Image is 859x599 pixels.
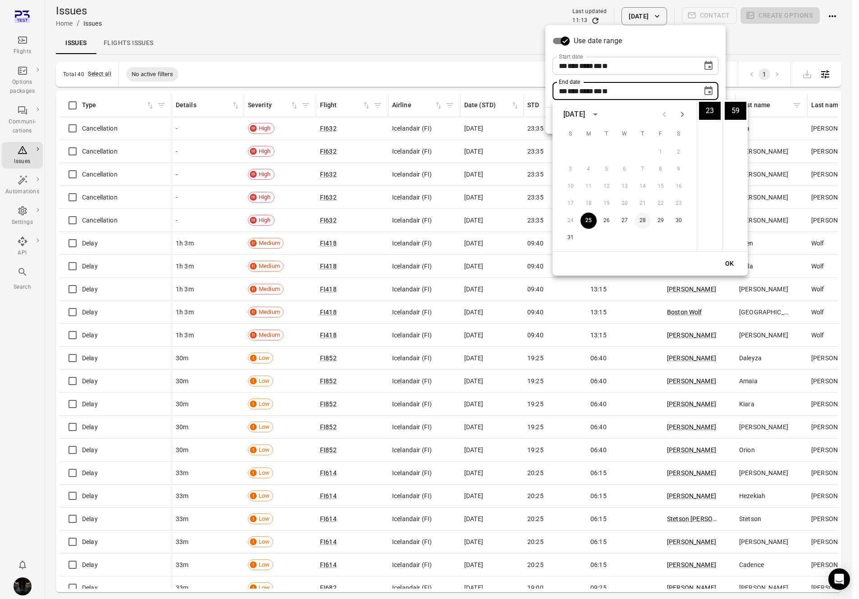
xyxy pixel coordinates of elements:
[594,63,602,69] span: Hours
[579,63,594,69] span: Year
[699,102,721,120] li: 23 hours
[599,125,615,143] span: Tuesday
[617,213,633,229] button: 27
[562,230,579,246] button: 31
[722,100,748,251] ul: Select minutes
[559,88,567,95] span: Day
[588,107,603,122] button: calendar view is open, switch to year view
[725,102,746,120] li: 59 minutes
[559,53,583,60] label: Start date
[594,88,602,95] span: Hours
[617,125,633,143] span: Wednesday
[635,125,651,143] span: Thursday
[699,82,717,100] button: Choose date, selected date is Aug 25, 2025
[715,255,744,272] button: OK
[697,100,722,251] ul: Select hours
[653,213,669,229] button: 29
[580,213,597,229] button: 25
[635,213,651,229] button: 28
[567,88,579,95] span: Month
[559,63,567,69] span: Day
[673,105,691,123] button: Next month
[602,63,608,69] span: Minutes
[653,125,669,143] span: Friday
[559,78,580,86] label: End date
[579,88,594,95] span: Year
[671,213,687,229] button: 30
[563,109,585,120] div: [DATE]
[574,36,622,46] span: Use date range
[828,568,850,590] div: Open Intercom Messenger
[671,125,687,143] span: Saturday
[599,213,615,229] button: 26
[580,125,597,143] span: Monday
[602,88,608,95] span: Minutes
[699,57,717,75] button: Choose date, selected date is Aug 25, 2025
[562,125,579,143] span: Sunday
[567,63,579,69] span: Month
